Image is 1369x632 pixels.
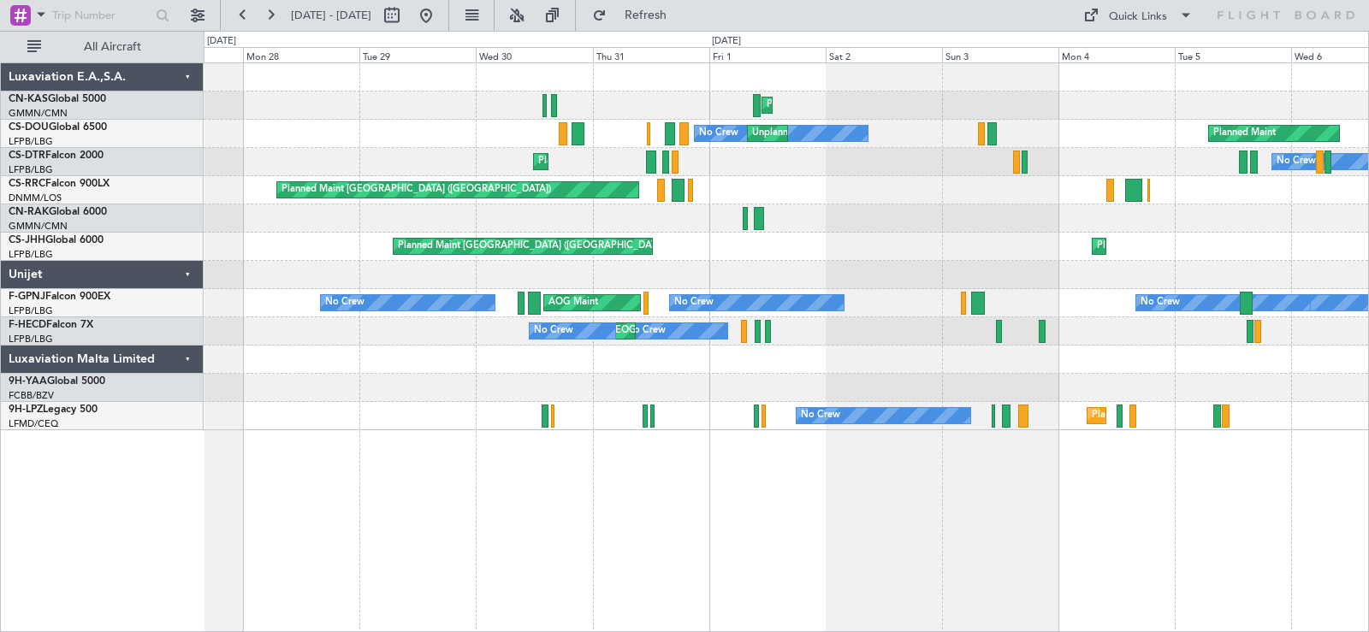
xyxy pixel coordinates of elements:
span: F-HECD [9,320,46,330]
a: CS-JHHGlobal 6000 [9,235,104,245]
div: No Crew [1277,149,1316,174]
div: Planned Maint Nice ([GEOGRAPHIC_DATA]) [538,149,729,174]
a: LFPB/LBG [9,304,53,317]
div: Tue 5 [1175,47,1291,62]
button: Refresh [584,2,687,29]
a: CS-RRCFalcon 900LX [9,179,110,189]
div: Planned Maint [GEOGRAPHIC_DATA] ([GEOGRAPHIC_DATA]) [398,233,667,259]
div: Wed 30 [476,47,592,62]
a: LFPB/LBG [9,135,53,148]
div: Thu 31 [593,47,709,62]
span: 9H-LPZ [9,405,43,415]
div: No Crew [801,403,840,428]
div: No Crew [325,290,364,316]
div: Planned Maint Olbia (Costa Smeralda) [767,92,933,118]
span: F-GPNJ [9,292,45,302]
a: CN-KASGlobal 5000 [9,94,106,104]
a: GMMN/CMN [9,220,68,233]
span: CS-DOU [9,122,49,133]
div: [DATE] [712,34,741,49]
a: GMMN/CMN [9,107,68,120]
a: DNMM/LOS [9,192,62,204]
input: Trip Number [52,3,151,28]
button: All Aircraft [19,33,186,61]
a: F-HECDFalcon 7X [9,320,93,330]
a: 9H-YAAGlobal 5000 [9,376,105,387]
span: CN-RAK [9,207,49,217]
span: 9H-YAA [9,376,47,387]
div: Fri 1 [709,47,826,62]
div: AOG Maint [548,290,598,316]
a: F-GPNJFalcon 900EX [9,292,110,302]
div: Mon 4 [1058,47,1175,62]
div: No Crew [534,318,573,344]
div: [DATE] [207,34,236,49]
div: Planned Maint [1213,121,1276,146]
div: Unplanned Maint [GEOGRAPHIC_DATA] ([GEOGRAPHIC_DATA]) [752,121,1034,146]
a: FCBB/BZV [9,389,54,402]
span: CN-KAS [9,94,48,104]
div: Quick Links [1109,9,1167,26]
a: CN-RAKGlobal 6000 [9,207,107,217]
div: No Crew [626,318,666,344]
span: CS-JHH [9,235,45,245]
span: CS-DTR [9,151,45,161]
div: Sat 2 [826,47,942,62]
div: No Crew [699,121,738,146]
a: CS-DTRFalcon 2000 [9,151,104,161]
span: CS-RRC [9,179,45,189]
a: CS-DOUGlobal 6500 [9,122,107,133]
a: LFPB/LBG [9,163,53,176]
span: Refresh [610,9,682,21]
div: No Crew [674,290,714,316]
div: Planned Maint [GEOGRAPHIC_DATA] ([GEOGRAPHIC_DATA]) [282,177,551,203]
a: LFMD/CEQ [9,417,58,430]
span: All Aircraft [44,41,181,53]
div: No Crew [1141,290,1180,316]
div: Mon 28 [243,47,359,62]
div: Planned Maint Nice ([GEOGRAPHIC_DATA]) [1092,403,1283,428]
a: LFPB/LBG [9,333,53,346]
div: Tue 29 [359,47,476,62]
div: Sun 3 [942,47,1058,62]
span: [DATE] - [DATE] [291,8,371,23]
a: LFPB/LBG [9,248,53,261]
button: Quick Links [1075,2,1201,29]
div: Planned Maint [GEOGRAPHIC_DATA] ([GEOGRAPHIC_DATA]) [1097,233,1366,259]
a: 9H-LPZLegacy 500 [9,405,98,415]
